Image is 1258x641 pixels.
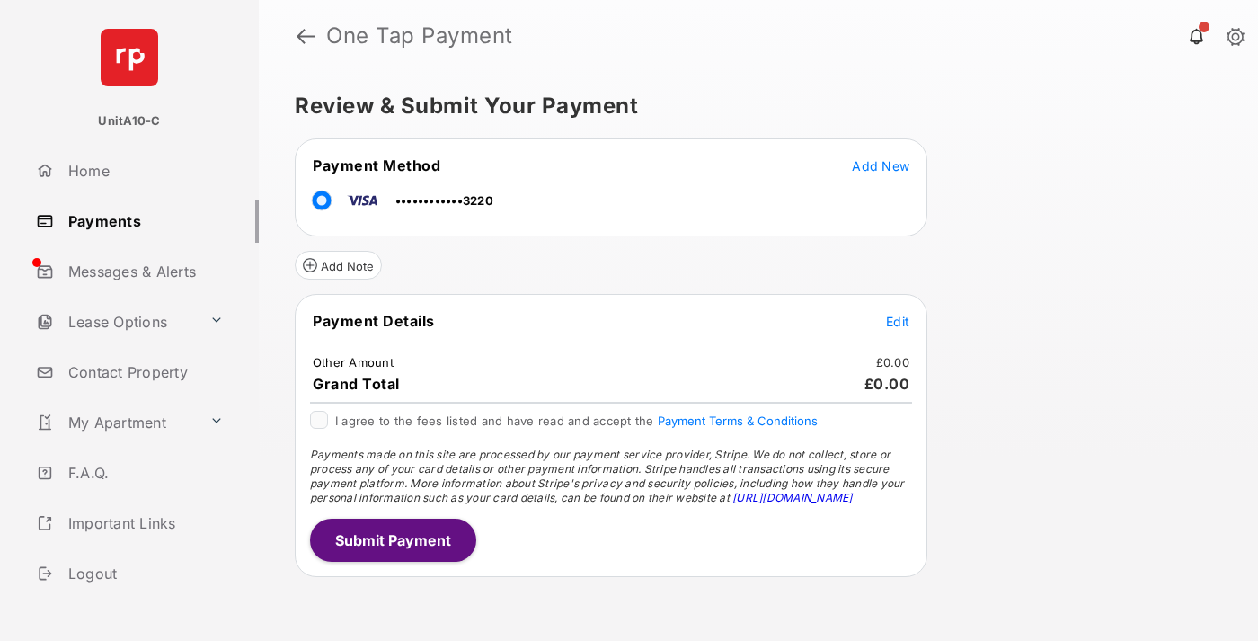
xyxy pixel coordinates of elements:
[864,375,910,393] span: £0.00
[732,491,852,504] a: [URL][DOMAIN_NAME]
[886,312,909,330] button: Edit
[101,29,158,86] img: svg+xml;base64,PHN2ZyB4bWxucz0iaHR0cDovL3d3dy53My5vcmcvMjAwMC9zdmciIHdpZHRoPSI2NCIgaGVpZ2h0PSI2NC...
[312,354,394,370] td: Other Amount
[29,451,259,494] a: F.A.Q.
[313,312,435,330] span: Payment Details
[658,414,818,428] button: I agree to the fees listed and have read and accept the
[29,200,259,243] a: Payments
[852,156,909,174] button: Add New
[29,250,259,293] a: Messages & Alerts
[335,414,818,428] span: I agree to the fees listed and have read and accept the
[852,158,909,174] span: Add New
[886,314,909,329] span: Edit
[29,300,202,343] a: Lease Options
[29,351,259,394] a: Contact Property
[98,112,160,130] p: UnitA10-C
[326,25,513,47] strong: One Tap Payment
[310,519,476,562] button: Submit Payment
[29,401,202,444] a: My Apartment
[395,193,493,208] span: ••••••••••••3220
[29,552,259,595] a: Logout
[29,149,259,192] a: Home
[875,354,910,370] td: £0.00
[295,95,1208,117] h5: Review & Submit Your Payment
[313,375,400,393] span: Grand Total
[313,156,440,174] span: Payment Method
[295,251,382,280] button: Add Note
[310,448,905,504] span: Payments made on this site are processed by our payment service provider, Stripe. We do not colle...
[29,502,231,545] a: Important Links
